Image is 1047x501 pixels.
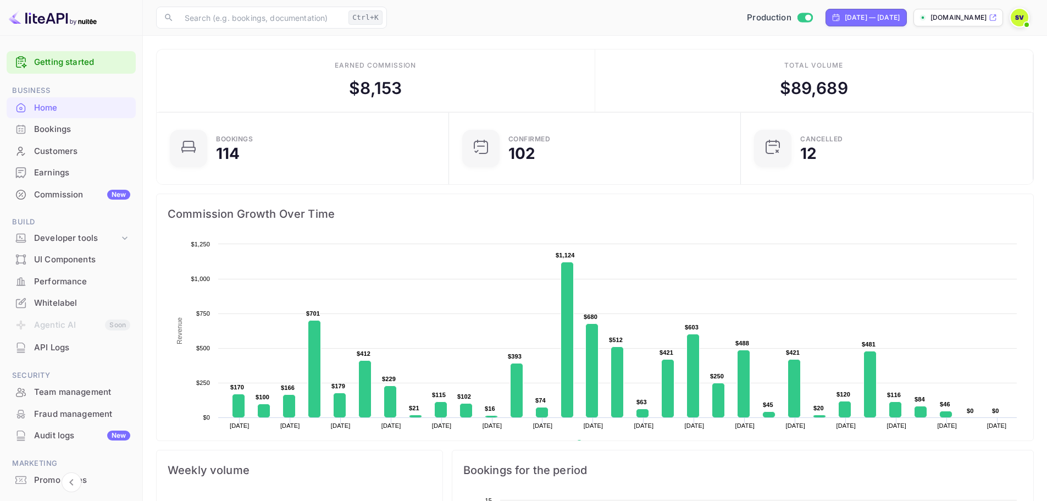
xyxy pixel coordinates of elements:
text: $1,124 [556,252,575,258]
div: Fraud management [34,408,130,421]
text: $100 [256,394,269,400]
div: Performance [7,271,136,293]
div: New [107,431,130,441]
div: Customers [34,145,130,158]
text: $393 [508,353,522,360]
span: Security [7,370,136,382]
text: Revenue [586,440,614,448]
a: Home [7,97,136,118]
div: 114 [216,146,240,161]
a: Fraud management [7,404,136,424]
text: [DATE] [331,422,351,429]
text: $102 [457,393,471,400]
text: $250 [196,379,210,386]
a: UI Components [7,249,136,269]
div: Switch to Sandbox mode [743,12,817,24]
text: $250 [710,373,724,379]
span: Business [7,85,136,97]
img: LiteAPI logo [9,9,97,26]
text: $170 [230,384,244,390]
text: $1,000 [191,276,210,282]
div: Bookings [216,136,253,142]
text: [DATE] [836,422,856,429]
span: Build [7,216,136,228]
div: Earnings [7,162,136,184]
text: $16 [485,405,495,412]
text: [DATE] [634,422,654,429]
div: Bookings [7,119,136,140]
div: Audit logs [34,430,130,442]
a: Audit logsNew [7,425,136,445]
div: Ctrl+K [348,10,383,25]
div: Developer tools [34,232,119,245]
div: Earned commission [335,60,416,70]
text: $680 [584,313,597,320]
text: $481 [862,341,876,348]
a: Earnings [7,162,136,183]
text: [DATE] [735,422,755,429]
span: Marketing [7,458,136,470]
a: Customers [7,141,136,161]
div: Earnings [34,167,130,179]
div: [DATE] — [DATE] [845,13,900,23]
div: Team management [34,386,130,399]
div: Promo codes [34,474,130,487]
div: Confirmed [508,136,551,142]
text: $116 [887,392,901,398]
text: $750 [196,310,210,317]
a: API Logs [7,337,136,357]
text: [DATE] [432,422,452,429]
div: Fraud management [7,404,136,425]
text: $1,250 [191,241,210,247]
text: $20 [813,405,824,411]
a: Promo codes [7,470,136,490]
text: [DATE] [685,422,705,429]
div: 12 [800,146,817,161]
text: $603 [685,324,699,331]
input: Search (e.g. bookings, documentation) [178,7,344,29]
text: $0 [967,408,974,414]
text: [DATE] [483,422,502,429]
span: Bookings for the period [463,461,1022,479]
div: API Logs [34,342,130,354]
div: Home [34,102,130,114]
text: [DATE] [786,422,806,429]
text: $488 [735,340,749,346]
div: Whitelabel [34,297,130,310]
a: Team management [7,382,136,402]
div: Home [7,97,136,119]
a: Whitelabel [7,293,136,313]
div: UI Components [7,249,136,271]
div: 102 [508,146,535,161]
text: [DATE] [937,422,957,429]
text: $166 [281,384,295,391]
text: $701 [306,310,320,317]
div: CANCELLED [800,136,843,142]
a: Bookings [7,119,136,139]
a: Performance [7,271,136,291]
img: Staff Travel Staff Travel Voyage [1011,9,1028,26]
text: $46 [940,401,950,408]
text: $45 [763,401,773,408]
text: [DATE] [230,422,250,429]
div: CommissionNew [7,184,136,206]
text: $500 [196,345,210,351]
text: $0 [203,414,210,421]
div: Performance [34,276,130,288]
span: Production [747,12,791,24]
text: $115 [432,392,446,398]
text: [DATE] [533,422,553,429]
text: [DATE] [381,422,401,429]
div: Whitelabel [7,293,136,314]
div: UI Components [34,254,130,266]
text: $120 [837,391,850,398]
text: $229 [382,376,396,382]
div: Audit logsNew [7,425,136,447]
div: Customers [7,141,136,162]
text: $0 [992,408,999,414]
text: [DATE] [584,422,603,429]
a: CommissionNew [7,184,136,205]
text: $421 [660,349,673,356]
div: Team management [7,382,136,403]
text: $512 [609,337,623,343]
